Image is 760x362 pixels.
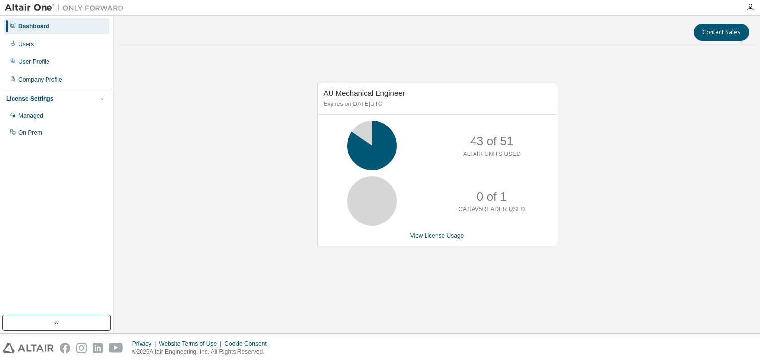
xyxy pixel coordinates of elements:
p: 0 of 1 [477,188,507,205]
span: AU Mechanical Engineer [324,89,405,97]
div: License Settings [6,95,53,103]
div: Website Terms of Use [159,340,224,348]
div: User Profile [18,58,49,66]
p: 43 of 51 [470,133,513,150]
div: Cookie Consent [224,340,272,348]
img: youtube.svg [109,343,123,353]
p: © 2025 Altair Engineering, Inc. All Rights Reserved. [132,348,273,356]
div: On Prem [18,129,42,137]
a: View License Usage [410,232,464,239]
p: Expires on [DATE] UTC [324,100,548,108]
img: facebook.svg [60,343,70,353]
img: altair_logo.svg [3,343,54,353]
button: Contact Sales [694,24,749,41]
img: instagram.svg [76,343,87,353]
div: Company Profile [18,76,62,84]
div: Privacy [132,340,159,348]
img: Altair One [5,3,129,13]
div: Users [18,40,34,48]
img: linkedin.svg [93,343,103,353]
div: Dashboard [18,22,49,30]
p: CATIAV5READER USED [458,206,525,214]
div: Managed [18,112,43,120]
p: ALTAIR UNITS USED [463,150,521,158]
